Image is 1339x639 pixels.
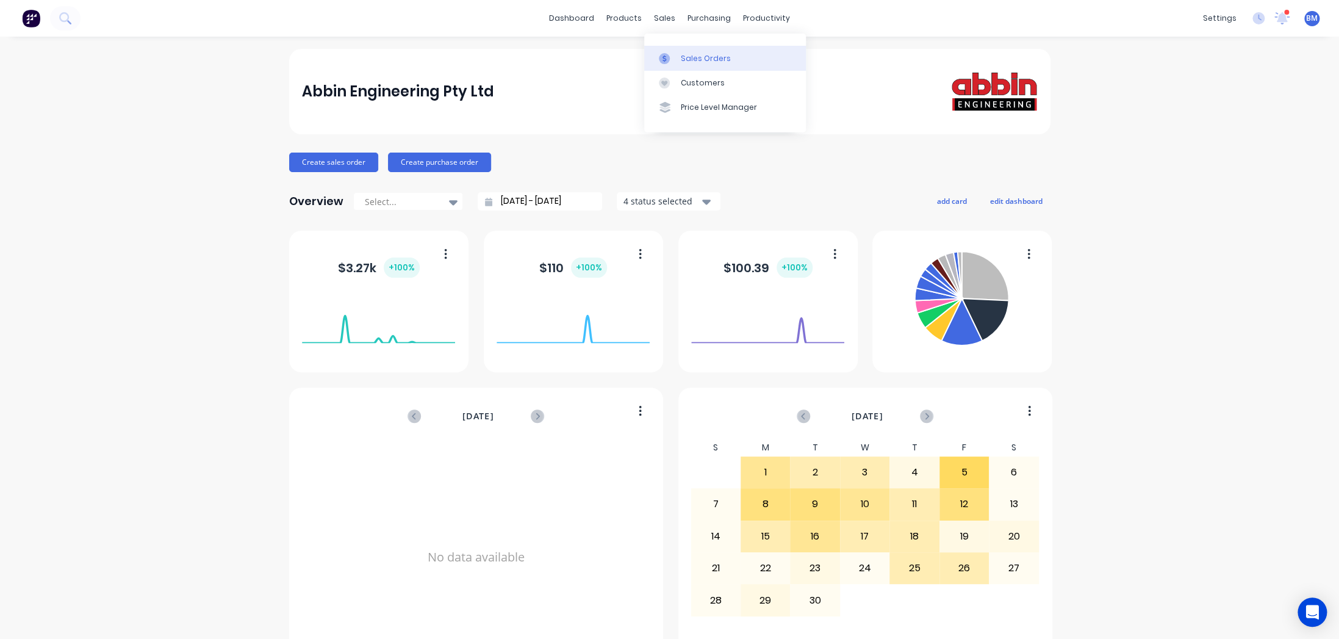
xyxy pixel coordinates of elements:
[841,521,889,552] div: 17
[384,258,420,278] div: + 100 %
[388,153,491,172] button: Create purchase order
[840,439,890,457] div: W
[841,457,889,488] div: 3
[952,72,1037,111] img: Abbin Engineering Pty Ltd
[681,78,725,88] div: Customers
[989,521,1038,552] div: 20
[644,95,806,120] a: Price Level Manager
[302,79,494,104] div: Abbin Engineering Pty Ltd
[982,193,1050,209] button: edit dashboard
[691,585,740,615] div: 28
[289,153,378,172] button: Create sales order
[681,53,731,64] div: Sales Orders
[791,585,839,615] div: 30
[462,410,494,423] span: [DATE]
[648,9,681,27] div: sales
[940,521,989,552] div: 19
[929,193,975,209] button: add card
[851,410,883,423] span: [DATE]
[737,9,796,27] div: productivity
[777,258,813,278] div: + 100 %
[741,489,790,519] div: 8
[791,521,839,552] div: 16
[989,553,1038,583] div: 27
[741,521,790,552] div: 15
[1298,597,1327,627] div: Open Intercom Messenger
[841,489,889,519] div: 10
[741,439,791,457] div: M
[841,553,889,583] div: 24
[543,9,600,27] a: dashboard
[681,102,757,113] div: Price Level Manager
[22,9,40,27] img: Factory
[571,258,607,278] div: + 100 %
[940,457,989,488] div: 5
[890,457,939,488] div: 4
[691,489,740,519] div: 7
[989,439,1039,457] div: S
[1197,9,1243,27] div: settings
[741,457,790,488] div: 1
[940,489,989,519] div: 12
[681,9,737,27] div: purchasing
[617,192,720,211] button: 4 status selected
[791,489,839,519] div: 9
[691,521,740,552] div: 14
[539,258,607,278] div: $ 110
[723,258,813,278] div: $ 100.39
[890,553,939,583] div: 25
[338,258,420,278] div: $ 3.27k
[644,46,806,70] a: Sales Orders
[790,439,840,457] div: T
[889,439,939,457] div: T
[989,489,1038,519] div: 13
[939,439,989,457] div: F
[623,195,700,208] div: 4 status selected
[1306,13,1318,24] span: BM
[691,553,740,583] div: 21
[791,553,839,583] div: 23
[741,553,790,583] div: 22
[289,189,343,214] div: Overview
[741,585,790,615] div: 29
[644,71,806,95] a: Customers
[600,9,648,27] div: products
[890,521,939,552] div: 18
[989,457,1038,488] div: 6
[791,457,839,488] div: 2
[890,489,939,519] div: 11
[691,439,741,457] div: S
[940,553,989,583] div: 26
